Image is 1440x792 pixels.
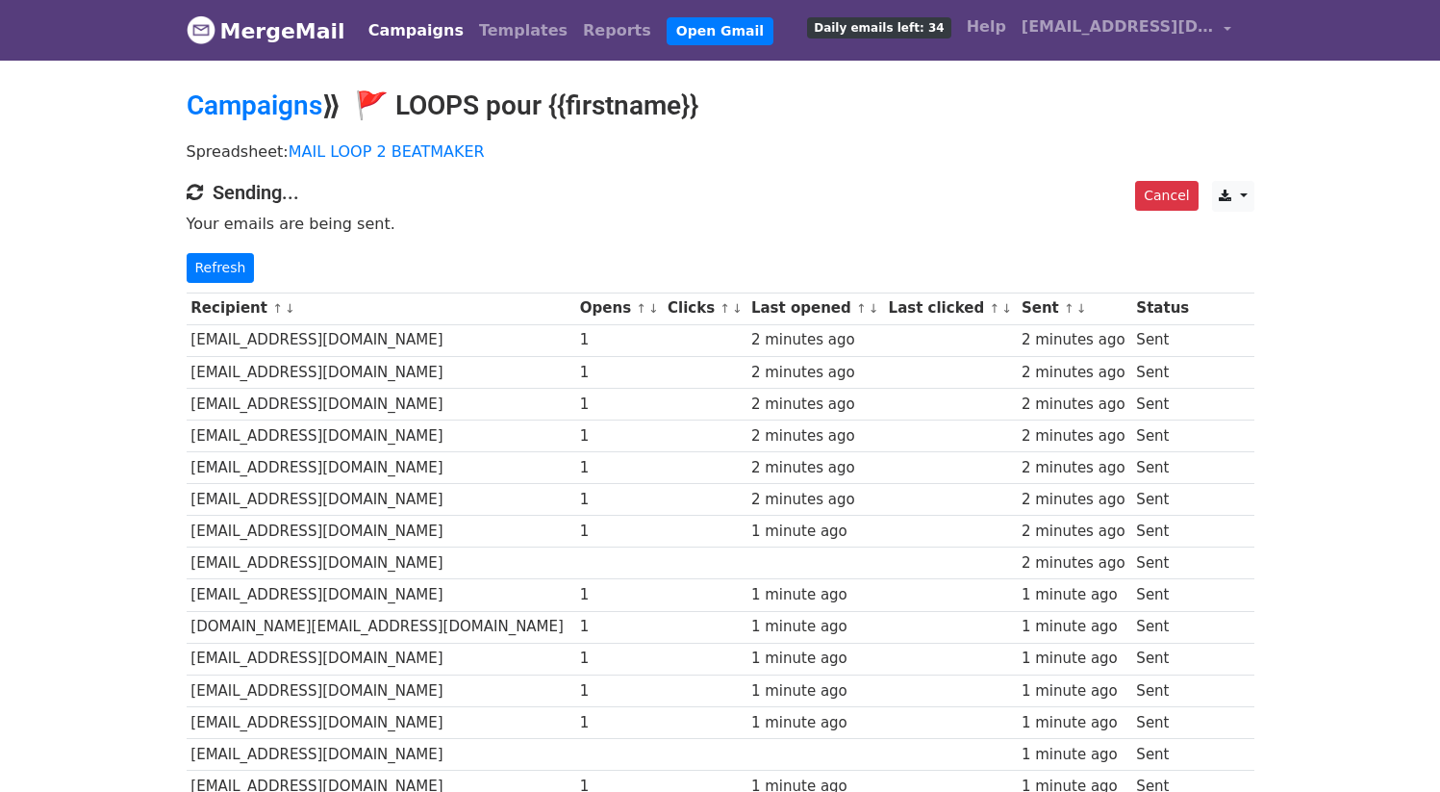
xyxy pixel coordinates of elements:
[1017,293,1131,324] th: Sent
[959,8,1014,46] a: Help
[187,214,1254,234] p: Your emails are being sent.
[187,452,576,484] td: [EMAIL_ADDRESS][DOMAIN_NAME]
[580,329,659,351] div: 1
[1022,425,1127,447] div: 2 minutes ago
[1132,738,1196,770] td: Sent
[1022,680,1127,703] div: 1 minute ago
[1022,521,1127,543] div: 2 minutes ago
[187,706,576,738] td: [EMAIL_ADDRESS][DOMAIN_NAME]
[751,521,879,543] div: 1 minute ago
[746,293,884,324] th: Last opened
[1132,516,1196,548] td: Sent
[1014,8,1239,53] a: [EMAIL_ADDRESS][DOMAIN_NAME]
[856,301,867,316] a: ↑
[751,457,879,479] div: 2 minutes ago
[1022,552,1127,575] div: 2 minutes ago
[648,301,659,316] a: ↓
[1022,329,1127,351] div: 2 minutes ago
[1022,489,1127,511] div: 2 minutes ago
[799,8,958,46] a: Daily emails left: 34
[187,15,215,44] img: MergeMail logo
[289,142,485,161] a: MAIL LOOP 2 BEATMAKER
[580,489,659,511] div: 1
[1022,394,1127,416] div: 2 minutes ago
[580,680,659,703] div: 1
[187,738,576,770] td: [EMAIL_ADDRESS][DOMAIN_NAME]
[187,89,322,121] a: Campaigns
[751,648,879,670] div: 1 minute ago
[187,181,1254,204] h4: Sending...
[807,17,950,38] span: Daily emails left: 34
[751,489,879,511] div: 2 minutes ago
[187,141,1254,162] p: Spreadsheet:
[1132,388,1196,420] td: Sent
[663,293,746,324] th: Clicks
[1132,452,1196,484] td: Sent
[751,425,879,447] div: 2 minutes ago
[187,388,576,420] td: [EMAIL_ADDRESS][DOMAIN_NAME]
[1022,648,1127,670] div: 1 minute ago
[272,301,283,316] a: ↑
[751,362,879,384] div: 2 minutes ago
[1132,324,1196,356] td: Sent
[187,516,576,548] td: [EMAIL_ADDRESS][DOMAIN_NAME]
[580,584,659,606] div: 1
[187,11,345,51] a: MergeMail
[732,301,743,316] a: ↓
[187,643,576,675] td: [EMAIL_ADDRESS][DOMAIN_NAME]
[187,548,576,579] td: [EMAIL_ADDRESS][DOMAIN_NAME]
[580,521,659,543] div: 1
[1132,548,1196,579] td: Sent
[989,301,999,316] a: ↑
[1132,293,1196,324] th: Status
[869,301,879,316] a: ↓
[1132,675,1196,706] td: Sent
[285,301,295,316] a: ↓
[1132,356,1196,388] td: Sent
[187,675,576,706] td: [EMAIL_ADDRESS][DOMAIN_NAME]
[361,12,471,50] a: Campaigns
[580,425,659,447] div: 1
[1022,616,1127,638] div: 1 minute ago
[187,293,576,324] th: Recipient
[1022,15,1214,38] span: [EMAIL_ADDRESS][DOMAIN_NAME]
[636,301,646,316] a: ↑
[1132,643,1196,675] td: Sent
[1022,362,1127,384] div: 2 minutes ago
[1132,420,1196,451] td: Sent
[187,611,576,643] td: [DOMAIN_NAME][EMAIL_ADDRESS][DOMAIN_NAME]
[187,89,1254,122] h2: ⟫ 🚩 LOOPS pour {{firstname}}
[1132,706,1196,738] td: Sent
[580,648,659,670] div: 1
[187,253,255,283] a: Refresh
[187,324,576,356] td: [EMAIL_ADDRESS][DOMAIN_NAME]
[1022,744,1127,766] div: 1 minute ago
[580,712,659,734] div: 1
[187,484,576,516] td: [EMAIL_ADDRESS][DOMAIN_NAME]
[580,616,659,638] div: 1
[187,579,576,611] td: [EMAIL_ADDRESS][DOMAIN_NAME]
[751,680,879,703] div: 1 minute ago
[1022,712,1127,734] div: 1 minute ago
[580,457,659,479] div: 1
[1344,700,1440,792] iframe: Chat Widget
[187,356,576,388] td: [EMAIL_ADDRESS][DOMAIN_NAME]
[1022,457,1127,479] div: 2 minutes ago
[1001,301,1012,316] a: ↓
[751,712,879,734] div: 1 minute ago
[1132,484,1196,516] td: Sent
[575,12,659,50] a: Reports
[1132,579,1196,611] td: Sent
[1064,301,1074,316] a: ↑
[667,17,773,45] a: Open Gmail
[471,12,575,50] a: Templates
[720,301,730,316] a: ↑
[580,394,659,416] div: 1
[1022,584,1127,606] div: 1 minute ago
[751,584,879,606] div: 1 minute ago
[187,420,576,451] td: [EMAIL_ADDRESS][DOMAIN_NAME]
[1132,611,1196,643] td: Sent
[1135,181,1198,211] a: Cancel
[751,616,879,638] div: 1 minute ago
